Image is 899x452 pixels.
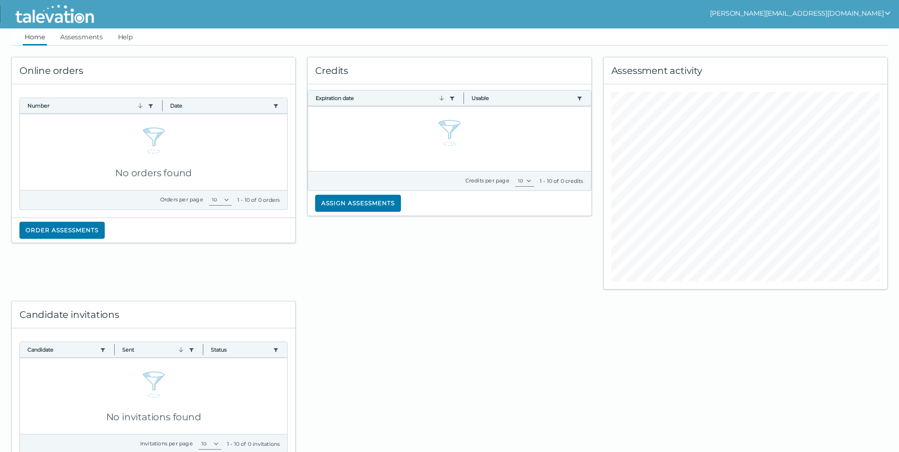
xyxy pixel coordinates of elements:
span: No orders found [115,167,192,179]
div: 1 - 10 of 0 orders [237,196,280,204]
label: Credits per page [465,177,509,184]
a: Home [23,28,47,45]
button: Column resize handle [111,339,118,360]
a: Assessments [58,28,105,45]
a: Help [116,28,135,45]
img: Talevation_Logo_Transparent_white.png [11,2,98,26]
button: Column resize handle [159,95,165,116]
button: Status [211,346,269,353]
button: Column resize handle [461,88,467,108]
span: No invitations found [106,411,201,423]
button: Assign assessments [315,195,401,212]
button: Expiration date [316,94,445,102]
div: Online orders [12,57,295,84]
div: Credits [308,57,591,84]
button: Usable [472,94,573,102]
button: Number [27,102,144,109]
button: Order assessments [19,222,105,239]
button: Date [170,102,270,109]
button: Candidate [27,346,96,353]
button: Sent [122,346,184,353]
button: show user actions [710,8,891,19]
div: Assessment activity [604,57,887,84]
button: Column resize handle [200,339,206,360]
label: Invitations per page [140,440,193,447]
div: Candidate invitations [12,301,295,328]
div: 1 - 10 of 0 credits [540,177,583,185]
label: Orders per page [160,196,203,203]
div: 1 - 10 of 0 invitations [227,440,280,448]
